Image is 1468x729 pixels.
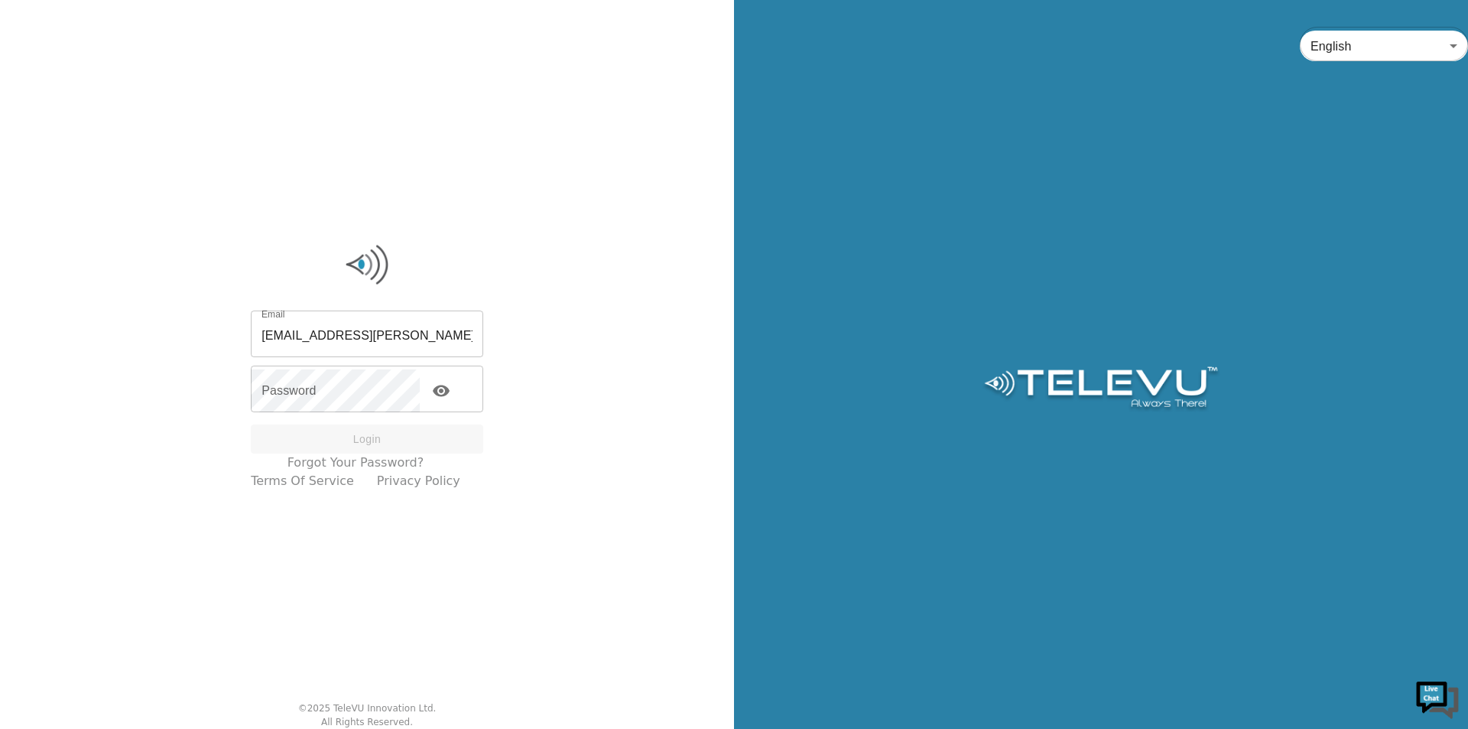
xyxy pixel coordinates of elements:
[251,472,354,490] a: Terms of Service
[1300,24,1468,67] div: English
[377,472,460,490] a: Privacy Policy
[298,701,437,715] div: © 2025 TeleVU Innovation Ltd.
[982,366,1220,412] img: Logo
[287,454,424,472] a: Forgot your password?
[251,242,483,288] img: Logo
[321,715,413,729] div: All Rights Reserved.
[426,376,456,406] button: toggle password visibility
[1414,675,1460,721] img: Chat Widget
